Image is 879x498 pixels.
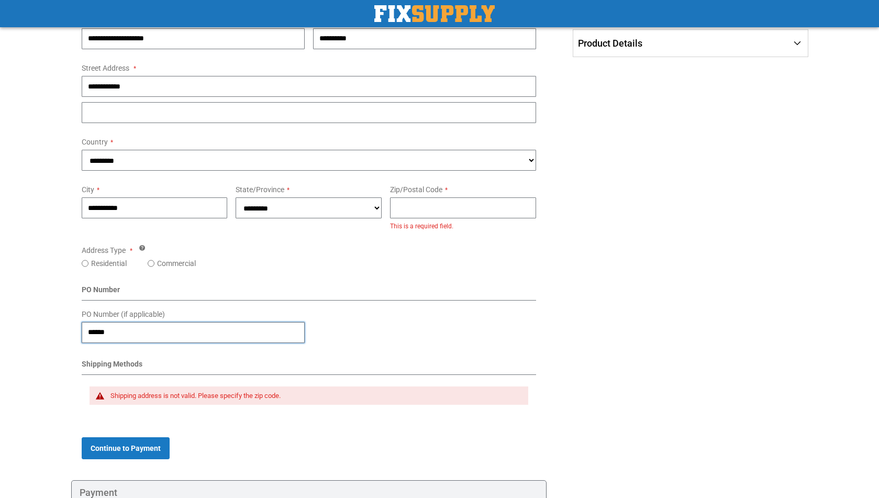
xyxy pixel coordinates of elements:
[390,185,442,194] span: Zip/Postal Code
[236,185,284,194] span: State/Province
[110,392,518,400] div: Shipping address is not valid. Please specify the zip code.
[82,246,126,254] span: Address Type
[82,185,94,194] span: City
[82,359,537,375] div: Shipping Methods
[157,258,196,269] label: Commercial
[578,38,642,49] span: Product Details
[82,437,170,459] button: Continue to Payment
[82,138,108,146] span: Country
[82,64,129,72] span: Street Address
[374,5,495,22] img: Fix Industrial Supply
[82,310,165,318] span: PO Number (if applicable)
[374,5,495,22] a: store logo
[91,444,161,452] span: Continue to Payment
[390,223,453,230] span: This is a required field.
[91,258,127,269] label: Residential
[82,284,537,301] div: PO Number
